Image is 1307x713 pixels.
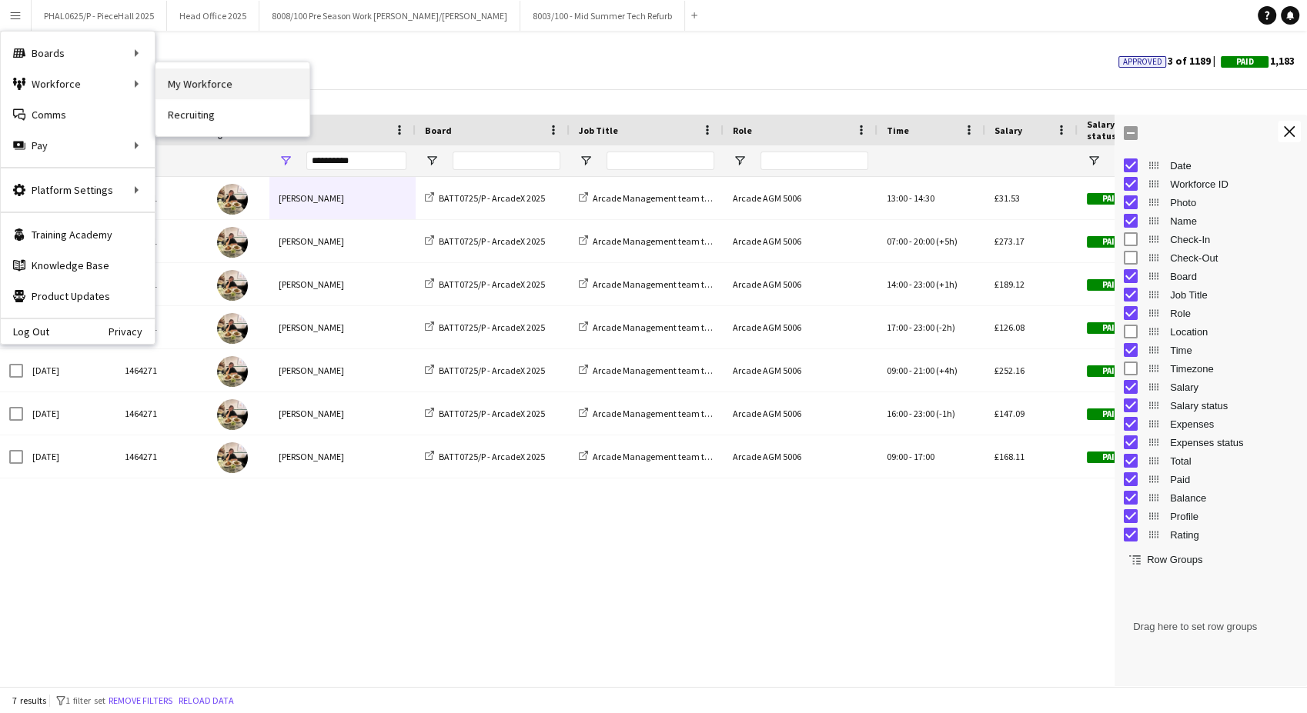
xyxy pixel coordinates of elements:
div: Pay [1,130,155,161]
div: [DATE] [23,435,115,478]
a: Arcade Management team training day [579,408,750,419]
div: [PERSON_NAME] [269,435,416,478]
span: Salary [994,125,1022,136]
img: Kieran Hogan-Verdon [217,184,248,215]
span: Row Groups [1147,554,1202,565]
div: Rating Column [1115,525,1307,544]
div: 1464271 [115,306,208,348]
span: - [909,365,912,376]
a: Training Academy [1,219,155,250]
div: Name Column [1115,212,1307,230]
span: BATT0725/P - ArcadeX 2025 [439,408,545,419]
div: Role Column [1115,304,1307,322]
a: My Workforce [155,68,309,99]
a: BATT0725/P - ArcadeX 2025 [425,451,545,462]
span: Profile [1170,511,1298,522]
span: Location [1170,326,1298,338]
button: Open Filter Menu [279,154,292,168]
span: BATT0725/P - ArcadeX 2025 [439,192,545,204]
div: Arcade AGM 5006 [724,263,877,305]
div: [PERSON_NAME] [269,220,416,262]
span: Expenses [1170,418,1298,430]
a: Arcade Management team training day [579,322,750,333]
span: BATT0725/P - ArcadeX 2025 [439,235,545,247]
span: 3 of 1189 [1118,54,1221,68]
span: 20:00 [914,235,934,247]
button: Open Filter Menu [579,154,593,168]
a: Recruiting [155,99,309,130]
a: Arcade Management team training day [579,192,750,204]
span: (-1h) [936,408,955,419]
a: BATT0725/P - ArcadeX 2025 [425,192,545,204]
span: Job Title [579,125,618,136]
a: Arcade Management team training day [579,235,750,247]
span: Paid [1087,279,1135,291]
button: Head Office 2025 [167,1,259,31]
img: Kieran Hogan-Verdon [217,227,248,258]
div: Expenses status Column [1115,433,1307,451]
span: Name [1170,215,1298,227]
span: Board [425,125,452,136]
div: Column List 24 Columns [1115,156,1307,599]
button: PHAL0625/P - PieceHall 2025 [32,1,167,31]
div: Workforce [1,68,155,99]
span: BATT0725/P - ArcadeX 2025 [439,365,545,376]
button: Reload data [175,692,237,709]
span: 13:00 [887,192,908,204]
button: Open Filter Menu [733,154,747,168]
div: Arcade AGM 5006 [724,435,877,478]
span: Balance [1170,492,1298,504]
span: BATT0725/P - ArcadeX 2025 [439,278,545,290]
button: Remove filters [105,692,175,709]
div: 1464271 [115,177,208,219]
div: Arcade AGM 5006 [724,177,877,219]
span: - [909,235,912,247]
a: BATT0725/P - ArcadeX 2025 [425,365,545,376]
a: Privacy [109,325,155,338]
span: - [909,408,912,419]
span: £31.53 [994,192,1020,204]
span: Photo [1170,197,1298,208]
input: Board Filter Input [453,152,560,170]
span: 23:00 [914,408,934,419]
a: BATT0725/P - ArcadeX 2025 [425,408,545,419]
div: Paid Column [1115,470,1307,488]
span: - [909,278,912,290]
span: Paid [1087,365,1135,377]
span: Arcade Management team training day [593,365,750,376]
div: Board Column [1115,267,1307,285]
span: Arcade Management team training day [593,451,750,462]
span: £189.12 [994,278,1025,290]
span: Timezone [1170,363,1298,375]
a: BATT0725/P - ArcadeX 2025 [425,235,545,247]
a: Knowledge Base [1,250,155,281]
span: Salary status [1170,400,1298,411]
div: Platform Settings [1,175,155,205]
span: Expenses status [1170,437,1298,448]
div: Arcade AGM 5006 [724,306,877,348]
span: Paid [1087,408,1135,420]
span: 21:00 [914,365,934,376]
span: 23:00 [914,278,934,290]
button: Open Filter Menu [1087,154,1101,168]
a: BATT0725/P - ArcadeX 2025 [425,322,545,333]
img: Kieran Hogan-Verdon [217,399,248,430]
input: Name Filter Input [306,152,406,170]
span: - [909,451,912,462]
div: Check-Out Column [1115,248,1307,267]
span: £273.17 [994,235,1025,247]
span: Paid [1170,474,1298,485]
span: 17:00 [914,451,934,462]
span: (-2h) [936,322,955,333]
img: Kieran Hogan-Verdon [217,270,248,301]
span: Drag here to set row groups [1124,576,1298,678]
span: £252.16 [994,365,1025,376]
span: 17:00 [887,322,908,333]
img: Kieran Hogan-Verdon [217,313,248,344]
span: 09:00 [887,451,908,462]
span: Role [733,125,752,136]
div: Photo Column [1115,193,1307,212]
div: Expenses Column [1115,415,1307,433]
input: Role Filter Input [760,152,868,170]
span: (+5h) [936,235,958,247]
